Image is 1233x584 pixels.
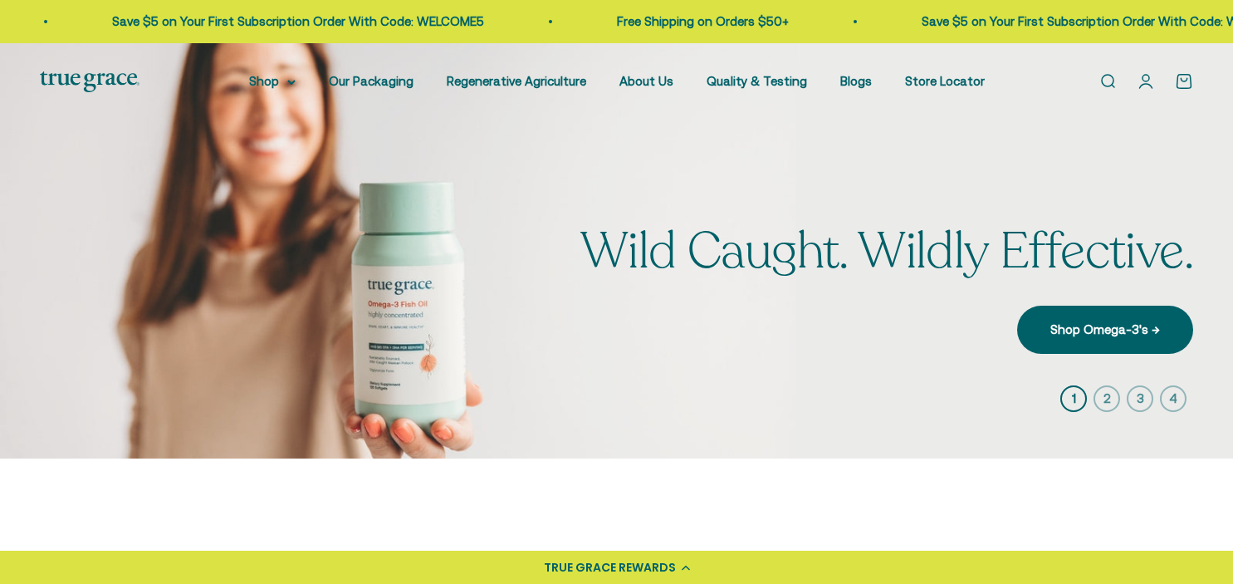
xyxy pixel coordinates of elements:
[544,559,676,577] div: TRUE GRACE REWARDS
[1060,385,1087,412] button: 1
[614,14,786,28] a: Free Shipping on Orders $50+
[447,74,586,88] a: Regenerative Agriculture
[1017,306,1193,354] a: Shop Omega-3's →
[1127,385,1153,412] button: 3
[1094,385,1120,412] button: 2
[840,74,872,88] a: Blogs
[249,71,296,91] summary: Shop
[619,74,673,88] a: About Us
[1160,385,1187,412] button: 4
[905,74,985,88] a: Store Locator
[707,74,807,88] a: Quality & Testing
[580,218,1193,286] split-lines: Wild Caught. Wildly Effective.
[110,12,482,32] p: Save $5 on Your First Subscription Order With Code: WELCOME5
[329,74,413,88] a: Our Packaging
